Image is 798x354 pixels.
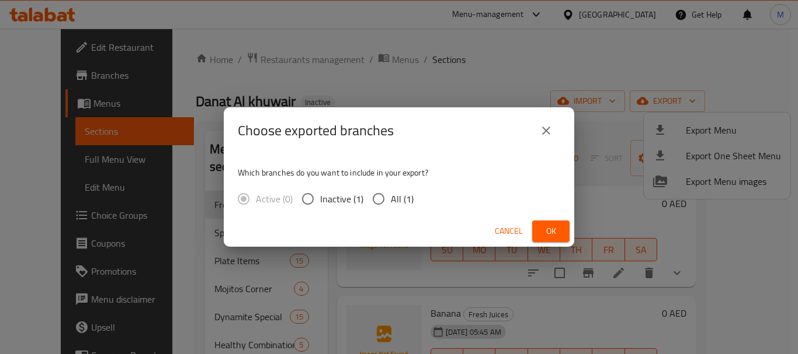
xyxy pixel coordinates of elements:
[320,192,363,206] span: Inactive (1)
[256,192,293,206] span: Active (0)
[238,167,560,178] p: Which branches do you want to include in your export?
[495,224,523,239] span: Cancel
[532,220,570,242] button: Ok
[238,121,394,140] h2: Choose exported branches
[391,192,414,206] span: All (1)
[542,224,560,239] span: Ok
[532,117,560,145] button: close
[490,220,528,242] button: Cancel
